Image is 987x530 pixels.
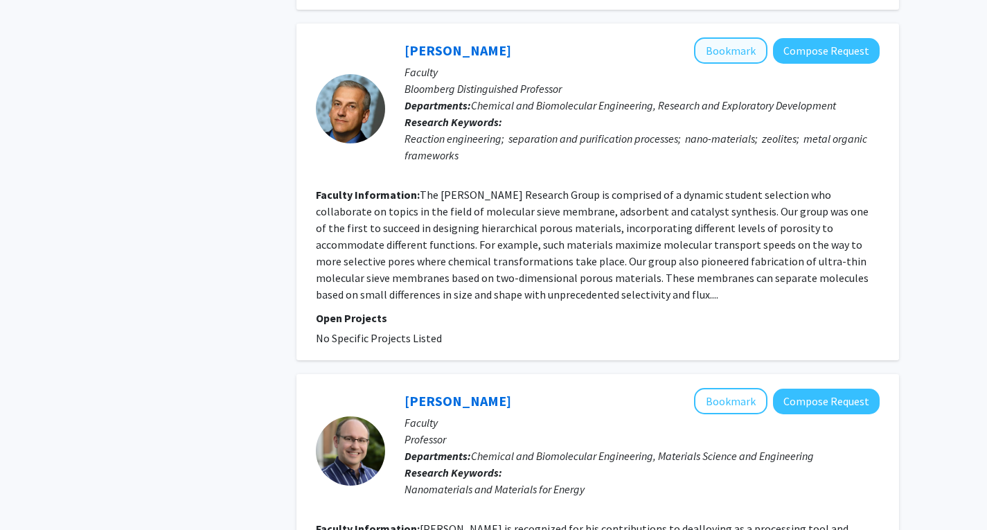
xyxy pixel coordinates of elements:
[404,98,471,112] b: Departments:
[404,466,502,479] b: Research Keywords:
[773,38,880,64] button: Compose Request to Michael Tsapatsis
[404,80,880,97] p: Bloomberg Distinguished Professor
[404,414,880,431] p: Faculty
[316,310,880,326] p: Open Projects
[404,64,880,80] p: Faculty
[404,42,511,59] a: [PERSON_NAME]
[773,389,880,414] button: Compose Request to Jonah Erlebacher
[10,468,59,520] iframe: Chat
[316,188,420,202] b: Faculty Information:
[404,481,880,497] div: Nanomaterials and Materials for Energy
[404,431,880,448] p: Professor
[694,388,767,414] button: Add Jonah Erlebacher to Bookmarks
[316,188,869,301] fg-read-more: The [PERSON_NAME] Research Group is comprised of a dynamic student selection who collaborate on t...
[404,115,502,129] b: Research Keywords:
[404,392,511,409] a: [PERSON_NAME]
[471,449,814,463] span: Chemical and Biomolecular Engineering, Materials Science and Engineering
[471,98,836,112] span: Chemical and Biomolecular Engineering, Research and Exploratory Development
[316,331,442,345] span: No Specific Projects Listed
[404,449,471,463] b: Departments:
[404,130,880,164] div: Reaction engineering; separation and purification processes; nano-materials; zeolites; metal orga...
[694,37,767,64] button: Add Michael Tsapatsis to Bookmarks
